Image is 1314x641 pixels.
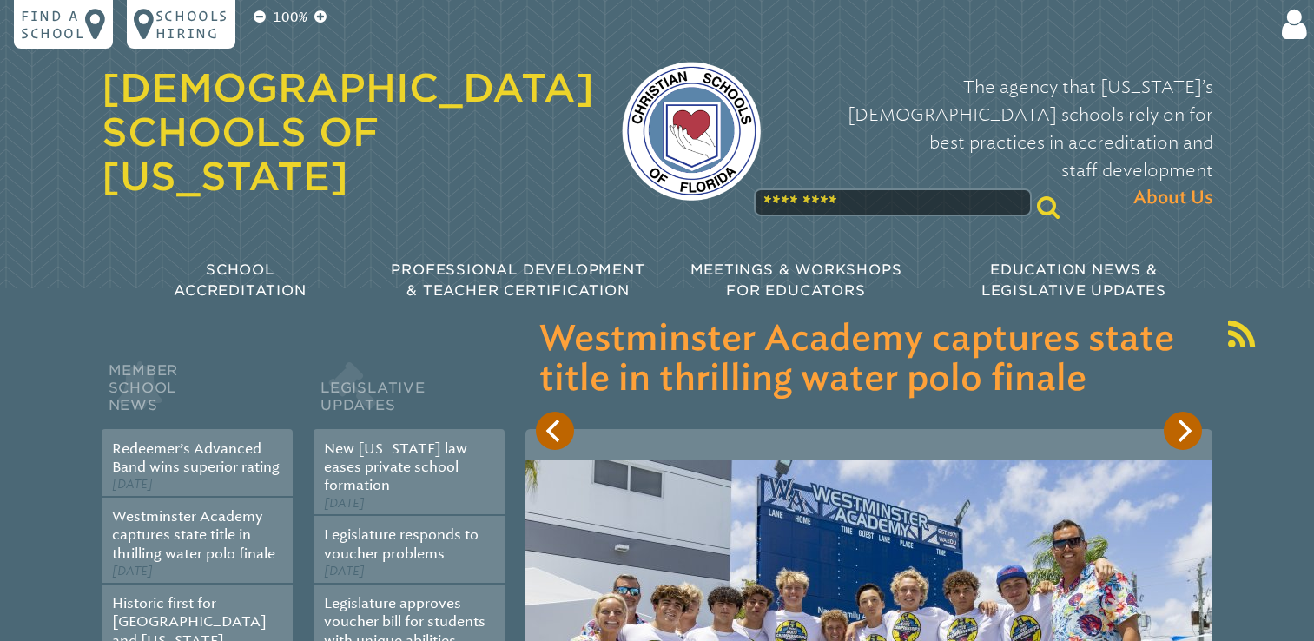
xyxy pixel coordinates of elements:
a: New [US_STATE] law eases private school formation [324,440,467,494]
span: Education News & Legislative Updates [981,261,1166,299]
a: Westminster Academy captures state title in thrilling water polo finale [112,508,275,562]
button: Next [1164,412,1202,450]
p: Find a school [21,7,85,42]
button: Previous [536,412,574,450]
a: [DEMOGRAPHIC_DATA] Schools of [US_STATE] [102,65,594,199]
p: Schools Hiring [155,7,228,42]
p: 100% [269,7,311,28]
a: Legislature responds to voucher problems [324,526,479,561]
a: Redeemer’s Advanced Band wins superior rating [112,440,280,475]
span: About Us [1133,184,1213,212]
h2: Legislative Updates [314,358,505,429]
span: [DATE] [324,496,365,511]
span: [DATE] [112,477,153,492]
h2: Member School News [102,358,293,429]
span: [DATE] [324,564,365,578]
h3: Westminster Academy captures state title in thrilling water polo finale [539,320,1198,400]
span: School Accreditation [174,261,306,299]
span: [DATE] [112,564,153,578]
span: Meetings & Workshops for Educators [690,261,902,299]
img: csf-logo-web-colors.png [622,62,761,201]
p: The agency that [US_STATE]’s [DEMOGRAPHIC_DATA] schools rely on for best practices in accreditati... [789,73,1213,212]
span: Professional Development & Teacher Certification [391,261,644,299]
